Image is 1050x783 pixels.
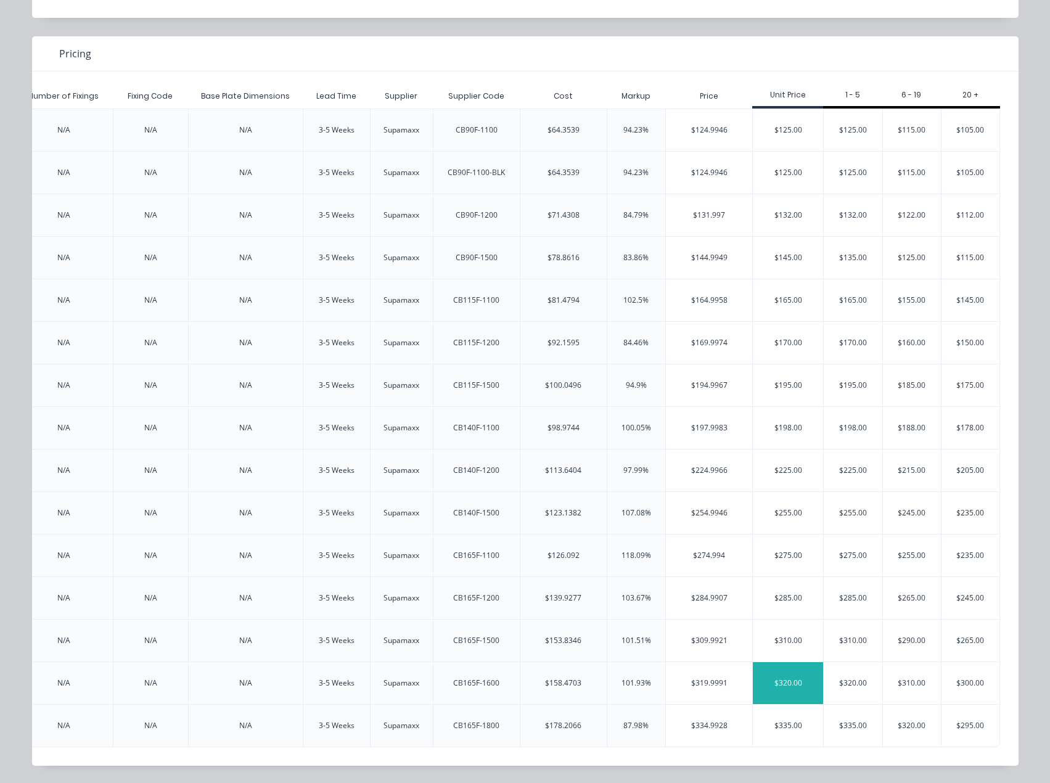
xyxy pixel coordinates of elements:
div: $188.00 [883,407,941,449]
div: Number of Fixings [18,81,109,112]
div: $112.00 [941,194,999,236]
div: $195.00 [824,364,882,406]
div: 97.99% [623,465,649,476]
div: Supamaxx [383,422,419,433]
div: $175.00 [941,364,999,406]
div: $235.00 [941,535,999,576]
div: $125.00 [824,109,882,151]
div: Supamaxx [383,210,419,221]
div: $135.00 [824,237,882,279]
div: 3-5 Weeks [319,380,355,391]
div: $115.00 [941,237,999,279]
div: Cost [520,84,607,109]
div: $225.00 [753,449,823,491]
div: 87.98% [623,720,649,731]
div: Fixing Code [118,81,183,112]
div: $205.00 [941,449,999,491]
div: 3-5 Weeks [319,592,355,604]
div: $320.00 [883,705,941,747]
div: N/A [144,635,157,646]
div: $92.1595 [548,337,580,348]
div: $155.00 [883,279,941,321]
div: 20 + [941,89,1000,100]
div: $265.00 [941,620,999,662]
div: CB90F-1200 [456,210,498,221]
div: Supamaxx [383,337,419,348]
div: N/A [57,380,70,391]
div: CB115F-1200 [453,337,499,348]
div: 3-5 Weeks [319,635,355,646]
div: 101.51% [621,635,651,646]
div: 84.46% [623,337,649,348]
div: Supamaxx [383,167,419,178]
div: N/A [57,507,70,519]
div: $100.0496 [545,380,581,391]
div: N/A [144,422,157,433]
div: $334.9928 [666,705,752,747]
div: $131.997 [666,194,752,236]
div: CB140F-1200 [453,465,499,476]
div: $145.00 [753,237,823,279]
div: $164.9958 [666,279,752,321]
div: $132.00 [753,194,823,236]
div: $113.6404 [545,465,581,476]
div: 3-5 Weeks [319,210,355,221]
div: 3-5 Weeks [319,507,355,519]
div: 1 - 5 [823,89,882,100]
div: N/A [239,592,252,604]
div: N/A [57,422,70,433]
div: $126.092 [548,550,580,561]
div: CB115F-1100 [453,295,499,306]
div: N/A [239,210,252,221]
div: $290.00 [883,620,941,662]
div: $335.00 [824,705,882,747]
div: CB90F-1500 [456,252,498,263]
div: $235.00 [941,492,999,534]
div: CB165F-1200 [453,592,499,604]
div: N/A [57,720,70,731]
div: $320.00 [824,662,882,704]
div: $178.00 [941,407,999,449]
div: $198.00 [824,407,882,449]
div: N/A [239,125,252,136]
div: N/A [144,550,157,561]
div: CB165F-1500 [453,635,499,646]
div: Base Plate Dimensions [191,81,300,112]
div: N/A [57,210,70,221]
div: N/A [144,507,157,519]
div: $319.9991 [666,662,752,704]
div: N/A [144,678,157,689]
div: $310.00 [883,662,941,704]
span: Pricing [59,46,91,61]
div: 3-5 Weeks [319,252,355,263]
div: Markup [607,84,666,109]
div: $275.00 [753,535,823,576]
div: $197.9983 [666,407,752,449]
div: Supamaxx [383,252,419,263]
div: $71.4308 [548,210,580,221]
div: $309.9921 [666,620,752,662]
div: $255.00 [753,492,823,534]
div: $144.9949 [666,237,752,279]
div: 94.23% [623,125,649,136]
div: Supamaxx [383,635,419,646]
div: N/A [239,678,252,689]
div: $105.00 [941,109,999,151]
div: N/A [144,210,157,221]
div: Supplier Code [438,81,514,112]
div: N/A [144,295,157,306]
div: $284.9907 [666,577,752,619]
div: N/A [144,465,157,476]
div: N/A [239,380,252,391]
div: $124.9946 [666,152,752,194]
div: $98.9744 [548,422,580,433]
div: N/A [57,592,70,604]
div: $198.00 [753,407,823,449]
div: N/A [144,720,157,731]
div: $255.00 [824,492,882,534]
div: $274.994 [666,535,752,576]
div: 101.93% [621,678,651,689]
div: CB140F-1100 [453,422,499,433]
div: $125.00 [824,152,882,194]
div: 94.23% [623,167,649,178]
